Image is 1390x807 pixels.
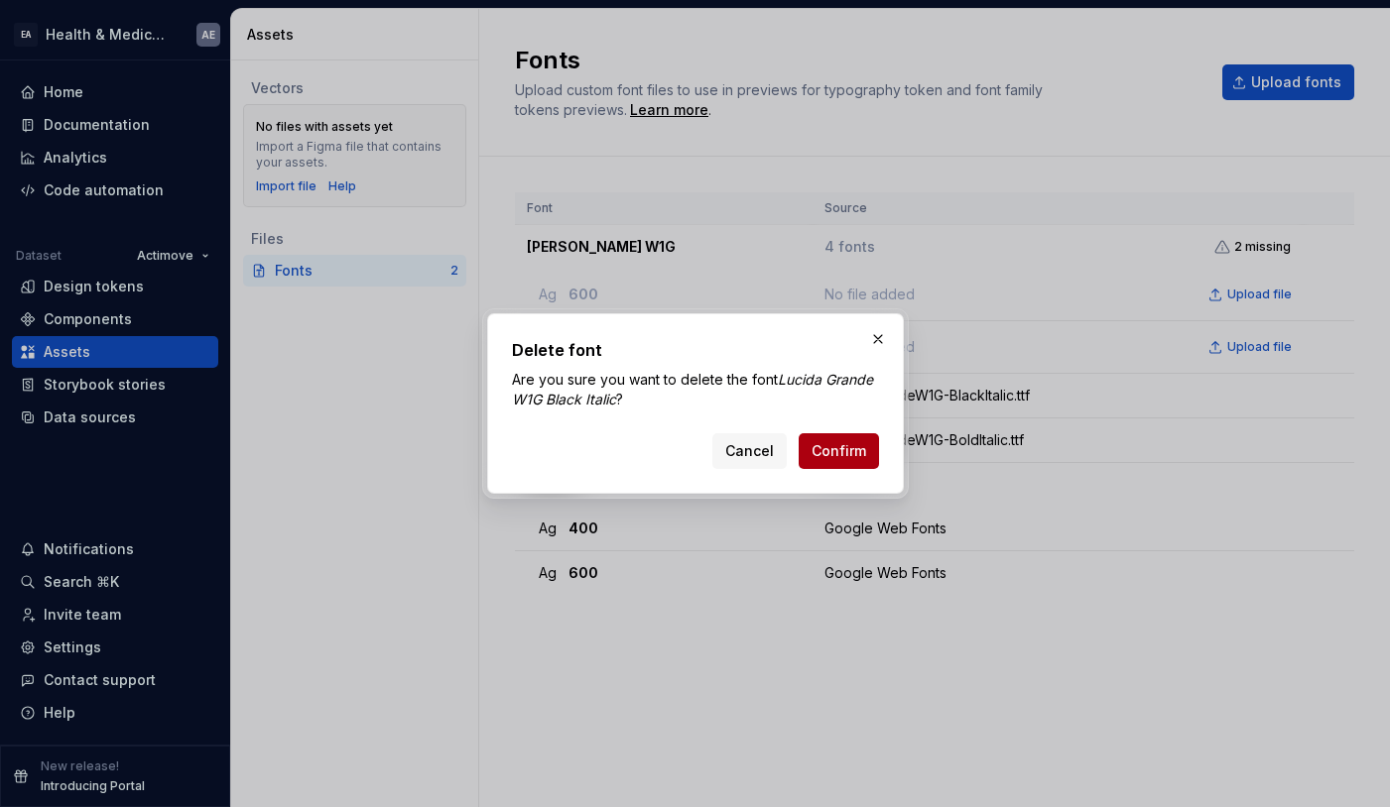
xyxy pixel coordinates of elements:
span: Confirm [812,441,866,461]
i: Lucida Grande W1G Black Italic [512,371,873,407]
button: Confirm [799,433,879,469]
h2: Delete font [512,338,879,362]
span: Cancel [725,441,774,461]
button: Cancel [712,433,787,469]
p: Are you sure you want to delete the font ? [512,370,879,409]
